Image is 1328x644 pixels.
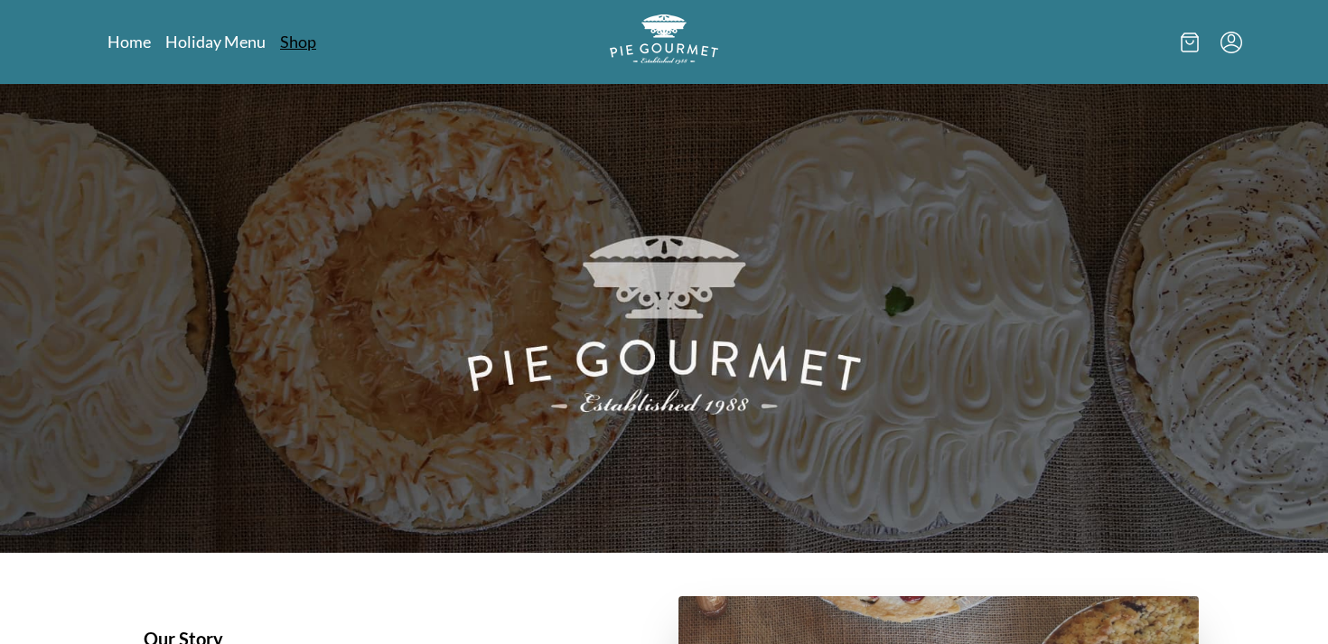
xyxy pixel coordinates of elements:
a: Home [108,31,151,52]
button: Menu [1220,32,1242,53]
a: Shop [280,31,316,52]
img: logo [610,14,718,64]
a: Holiday Menu [165,31,266,52]
a: Logo [610,14,718,70]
